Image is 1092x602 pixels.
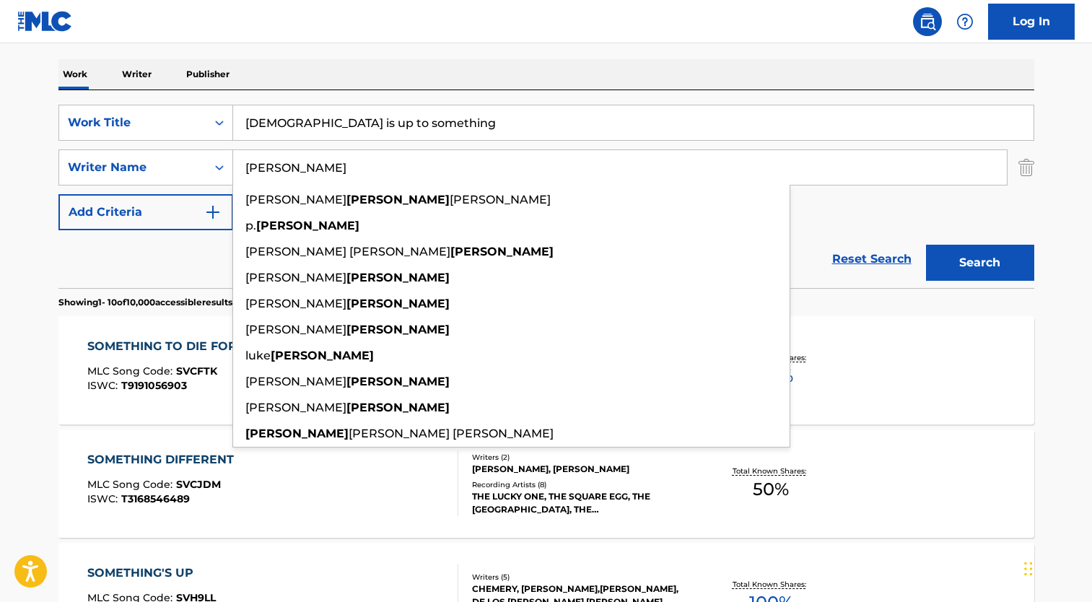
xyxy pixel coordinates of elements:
[349,427,554,440] span: [PERSON_NAME] [PERSON_NAME]
[58,105,1034,288] form: Search Form
[245,323,346,336] span: [PERSON_NAME]
[988,4,1075,40] a: Log In
[472,452,690,463] div: Writers ( 2 )
[245,297,346,310] span: [PERSON_NAME]
[58,296,289,309] p: Showing 1 - 10 of 10,000 accessible results (Total 23,514 )
[1024,547,1033,590] div: Drag
[17,11,73,32] img: MLC Logo
[450,193,551,206] span: [PERSON_NAME]
[956,13,974,30] img: help
[121,379,187,392] span: T9191056903
[271,349,374,362] strong: [PERSON_NAME]
[245,271,346,284] span: [PERSON_NAME]
[87,564,216,582] div: SOMETHING'S UP
[1018,149,1034,186] img: Delete Criterion
[68,159,198,176] div: Writer Name
[245,349,271,362] span: luke
[58,429,1034,538] a: SOMETHING DIFFERENTMLC Song Code:SVCJDMISWC:T3168546489Writers (2)[PERSON_NAME], [PERSON_NAME]Rec...
[913,7,942,36] a: Public Search
[245,245,450,258] span: [PERSON_NAME] [PERSON_NAME]
[346,401,450,414] strong: [PERSON_NAME]
[346,323,450,336] strong: [PERSON_NAME]
[346,297,450,310] strong: [PERSON_NAME]
[472,463,690,476] div: [PERSON_NAME], [PERSON_NAME]
[472,490,690,516] div: THE LUCKY ONE, THE SQUARE EGG, THE [GEOGRAPHIC_DATA], THE [GEOGRAPHIC_DATA], THE [GEOGRAPHIC_DATA]
[450,245,554,258] strong: [PERSON_NAME]
[245,375,346,388] span: [PERSON_NAME]
[87,451,241,468] div: SOMETHING DIFFERENT
[256,219,359,232] strong: [PERSON_NAME]
[58,194,233,230] button: Add Criteria
[182,59,234,90] p: Publisher
[245,219,256,232] span: p.
[118,59,156,90] p: Writer
[176,478,221,491] span: SVCJDM
[87,365,176,378] span: MLC Song Code :
[87,338,244,355] div: SOMETHING TO DIE FOR
[733,579,810,590] p: Total Known Shares:
[204,204,222,221] img: 9d2ae6d4665cec9f34b9.svg
[472,572,690,583] div: Writers ( 5 )
[121,492,190,505] span: T3168546489
[68,114,198,131] div: Work Title
[346,271,450,284] strong: [PERSON_NAME]
[472,479,690,490] div: Recording Artists ( 8 )
[733,466,810,476] p: Total Known Shares:
[951,7,979,36] div: Help
[825,243,919,275] a: Reset Search
[346,375,450,388] strong: [PERSON_NAME]
[245,427,349,440] strong: [PERSON_NAME]
[176,365,217,378] span: SVCFTK
[87,492,121,505] span: ISWC :
[58,59,92,90] p: Work
[1020,533,1092,602] iframe: Chat Widget
[87,478,176,491] span: MLC Song Code :
[245,401,346,414] span: [PERSON_NAME]
[87,379,121,392] span: ISWC :
[919,13,936,30] img: search
[58,316,1034,424] a: SOMETHING TO DIE FORMLC Song Code:SVCFTKISWC:T9191056903Writers (1)[PERSON_NAME]Recording Artists...
[753,476,789,502] span: 50 %
[926,245,1034,281] button: Search
[245,193,346,206] span: [PERSON_NAME]
[346,193,450,206] strong: [PERSON_NAME]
